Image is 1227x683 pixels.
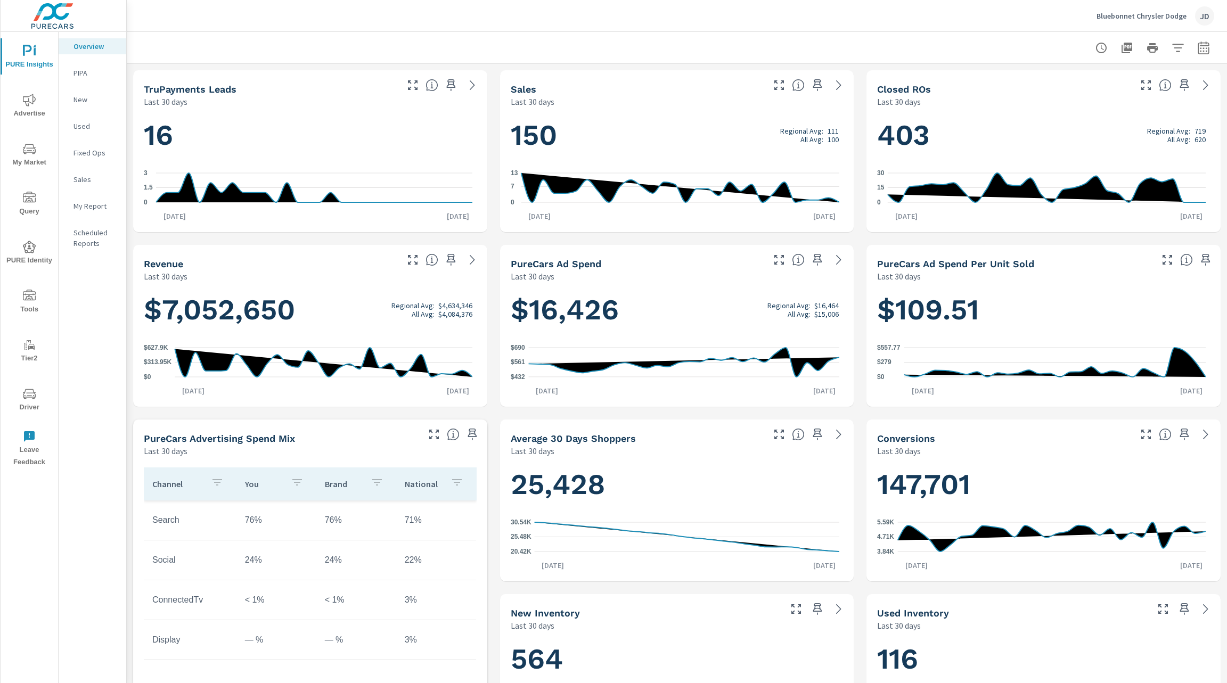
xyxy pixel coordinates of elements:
h5: Closed ROs [877,84,931,95]
button: Make Fullscreen [1159,251,1176,268]
p: [DATE] [521,211,558,221]
text: 30.54K [511,519,531,526]
span: Save this to your personalized report [1176,600,1193,618]
a: See more details in report [464,251,481,268]
p: New [73,94,118,105]
p: 719 [1195,127,1206,135]
h5: PureCars Ad Spend [511,258,601,269]
div: PIPA [59,65,126,81]
div: Overview [59,38,126,54]
p: Last 30 days [877,270,921,283]
h5: Revenue [144,258,183,269]
h1: 25,428 [511,466,844,503]
h1: 150 [511,117,844,153]
div: JD [1195,6,1214,26]
h5: PureCars Ad Spend Per Unit Sold [877,258,1034,269]
p: Last 30 days [877,445,921,457]
span: My Market [4,143,55,169]
span: This table looks at how you compare to the amount of budget you spend per channel as opposed to y... [447,428,460,441]
td: 3% [396,627,476,653]
p: Bluebonnet Chrysler Dodge [1097,11,1187,21]
p: [DATE] [1173,385,1210,396]
text: 13 [511,169,518,177]
p: Last 30 days [144,445,187,457]
p: [DATE] [534,560,571,571]
button: Make Fullscreen [771,426,788,443]
p: Last 30 days [877,95,921,108]
button: Make Fullscreen [404,251,421,268]
p: Last 30 days [511,270,554,283]
td: Social [144,547,236,573]
span: Average cost of advertising per each vehicle sold at the dealer over the selected date range. The... [1180,253,1193,266]
div: Used [59,118,126,134]
button: Make Fullscreen [1138,426,1155,443]
h1: 403 [877,117,1210,153]
p: Overview [73,41,118,52]
span: Save this to your personalized report [1197,251,1214,268]
span: The number of dealer-specified goals completed by a visitor. [Source: This data is provided by th... [1159,428,1172,441]
td: Search [144,507,236,533]
p: $16,464 [814,301,839,310]
a: See more details in report [464,77,481,94]
h5: PureCars Advertising Spend Mix [144,433,295,444]
span: Save this to your personalized report [809,77,826,94]
p: Last 30 days [144,270,187,283]
p: Channel [152,479,202,489]
p: Last 30 days [511,445,554,457]
text: $313.95K [144,359,171,366]
p: PIPA [73,68,118,78]
p: 111 [828,127,839,135]
span: Save this to your personalized report [809,251,826,268]
span: Driver [4,388,55,414]
p: Last 30 days [511,95,554,108]
text: 15 [877,184,885,192]
button: Apply Filters [1167,37,1189,59]
span: Save this to your personalized report [1176,426,1193,443]
text: 30 [877,169,885,177]
td: 76% [316,507,396,533]
div: nav menu [1,32,58,473]
td: — % [316,627,396,653]
div: Sales [59,171,126,187]
a: See more details in report [1197,600,1214,618]
p: [DATE] [175,385,212,396]
p: Fixed Ops [73,147,118,158]
p: Sales [73,174,118,185]
h5: Conversions [877,433,935,444]
button: "Export Report to PDF" [1116,37,1138,59]
button: Make Fullscreen [1138,77,1155,94]
a: See more details in report [830,426,847,443]
p: [DATE] [1173,211,1210,221]
button: Make Fullscreen [1155,600,1172,618]
p: You [245,479,282,489]
button: Make Fullscreen [404,77,421,94]
h1: 16 [144,117,477,153]
h5: Sales [511,84,536,95]
a: See more details in report [1197,426,1214,443]
td: 22% [396,547,476,573]
p: [DATE] [439,211,477,221]
text: 20.42K [511,548,531,555]
text: 7 [511,183,514,190]
span: Total cost of media for all PureCars channels for the selected dealership group over the selected... [792,253,805,266]
td: 76% [236,507,316,533]
span: Number of Repair Orders Closed by the selected dealership group over the selected time range. [So... [1159,79,1172,92]
text: 5.59K [877,519,894,526]
text: $627.9K [144,344,168,351]
p: Last 30 days [511,619,554,632]
td: Display [144,627,236,653]
td: 24% [236,547,316,573]
p: $4,634,346 [438,301,472,310]
p: [DATE] [806,385,843,396]
td: ConnectedTv [144,587,236,613]
p: National [405,479,442,489]
span: Query [4,192,55,218]
button: Make Fullscreen [426,426,443,443]
text: $279 [877,359,891,366]
a: See more details in report [830,77,847,94]
a: See more details in report [1197,77,1214,94]
p: [DATE] [888,211,925,221]
p: [DATE] [806,211,843,221]
text: $432 [511,373,525,381]
span: Total sales revenue over the selected date range. [Source: This data is sourced from the dealer’s... [426,253,438,266]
